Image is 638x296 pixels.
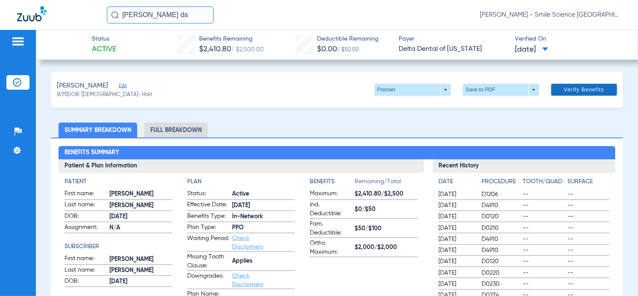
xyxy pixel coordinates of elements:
span: -- [567,280,609,288]
a: Check Disclaimers [232,235,263,250]
span: [DATE] [109,277,172,286]
span: -- [567,269,609,277]
li: Summary Breakdown [59,123,137,138]
span: [DATE] [439,280,475,288]
span: [DATE] [439,212,475,221]
span: Fam. Deductible: [310,220,352,237]
img: Zuub Logo [17,6,47,21]
app-breakdown-title: Date [439,177,475,189]
span: D4910 [482,201,520,210]
span: D0210 [482,224,520,232]
span: Last name: [65,266,106,276]
span: [PERSON_NAME] [109,190,172,199]
span: D4910 [482,246,520,255]
span: Delta Dental of [US_STATE] [399,44,508,55]
span: -- [567,246,609,255]
button: Premier [374,84,451,96]
span: -- [523,257,564,266]
span: [PERSON_NAME] [109,255,172,264]
iframe: Chat Widget [595,255,638,296]
span: First name: [65,254,106,264]
span: [DATE] [439,201,475,210]
span: [DATE] [439,190,475,199]
span: -- [567,257,609,266]
span: Downgrades: [187,272,229,289]
span: [PERSON_NAME] [109,266,172,275]
app-breakdown-title: Surface [567,177,609,189]
span: $2,410.80 [199,45,231,53]
span: Missing Tooth Clause: [187,252,229,270]
span: Applies [232,257,295,266]
span: Deductible Remaining [317,35,379,44]
span: Ortho Maximum: [310,239,352,257]
input: Search for patients [107,6,214,23]
span: [DATE] [439,224,475,232]
app-breakdown-title: Patient [65,177,172,186]
span: Benefits Type: [187,212,229,222]
img: Search Icon [111,11,119,19]
span: -- [523,280,564,288]
span: D1206 [482,190,520,199]
span: Last name: [65,200,106,211]
span: D0230 [482,280,520,288]
span: -- [567,212,609,221]
span: (6111) DOB: [DEMOGRAPHIC_DATA] - HoH [57,91,152,99]
span: Effective Date: [187,200,229,211]
span: Remaining/Total [355,177,417,189]
span: / $50.00 [337,47,359,53]
span: $2,000/$2,000 [355,243,417,252]
span: D4910 [482,235,520,243]
span: [DATE] [515,44,548,55]
app-breakdown-title: Tooth/Quad [523,177,564,189]
span: DOB: [65,212,106,222]
h3: Patient & Plan Information [59,159,424,173]
span: [DATE] [439,257,475,266]
app-breakdown-title: Procedure [482,177,520,189]
span: [DATE] [109,212,172,221]
span: Active [232,190,295,199]
span: N/A [109,223,172,232]
span: Waiting Period: [187,234,229,251]
span: / $2,500.00 [231,47,264,53]
span: [PERSON_NAME] [57,81,108,91]
span: D0220 [482,269,520,277]
span: -- [567,235,609,243]
h4: Subscriber [65,242,172,251]
h4: Tooth/Quad [523,177,564,186]
span: [DATE] [439,246,475,255]
span: -- [523,246,564,255]
span: Verified On [515,35,624,44]
span: Maximum: [310,189,352,199]
span: D0120 [482,212,520,221]
span: PPO [232,223,295,232]
span: Ind. Deductible: [310,200,352,218]
span: Active [92,44,116,55]
span: $50/$100 [355,224,417,233]
h4: Benefits [310,177,355,186]
span: -- [523,235,564,243]
span: -- [523,212,564,221]
span: -- [523,190,564,199]
a: Check Disclaimers [232,273,263,287]
img: hamburger-icon [11,36,25,47]
span: Benefits Remaining [199,35,264,44]
span: Assignment: [65,223,106,233]
span: -- [567,224,609,232]
button: Save to PDF [463,84,539,96]
span: -- [567,190,609,199]
span: [DATE] [439,269,475,277]
span: Status [92,35,116,44]
app-breakdown-title: Benefits [310,177,355,189]
span: $0.00 [317,45,337,53]
span: First name: [65,189,106,199]
span: Edit [119,83,126,91]
span: -- [523,269,564,277]
h4: Plan [187,177,295,186]
span: In-Network [232,212,295,221]
span: $0/$50 [355,205,417,214]
span: Status: [187,189,229,199]
h4: Procedure [482,177,520,186]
